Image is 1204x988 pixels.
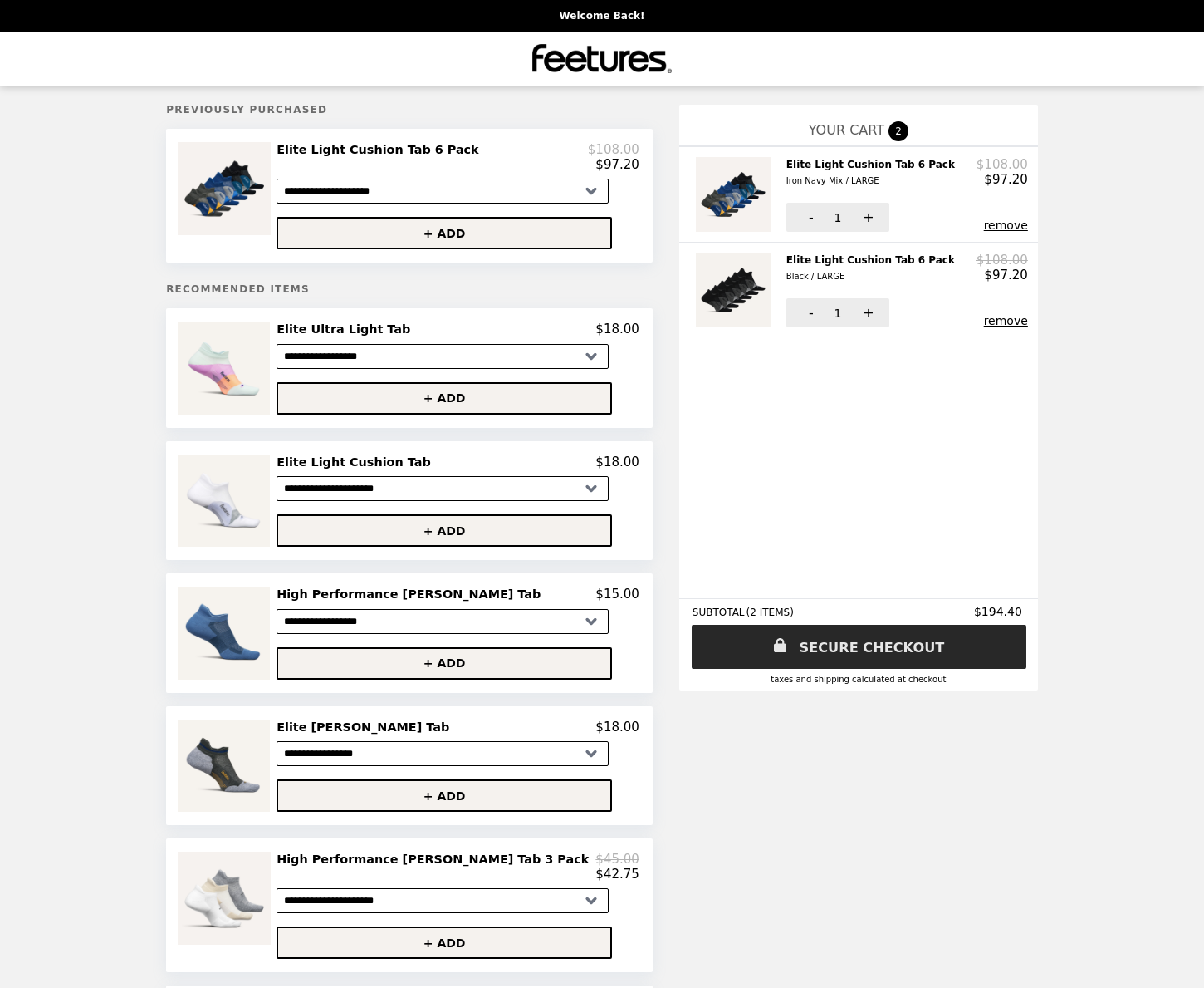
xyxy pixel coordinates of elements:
[984,219,1028,232] button: remove
[984,268,1028,283] p: $97.20
[786,269,955,284] div: Black / LARGE
[277,179,609,204] select: Select a product variant
[976,157,1028,172] p: $108.00
[277,587,547,602] h2: High Performance [PERSON_NAME] Tab
[559,10,644,22] p: Welcome Back!
[277,609,609,634] select: Select a product variant
[277,322,417,337] h2: Elite Ultra Light Tab
[178,587,274,679] img: High Performance Max Cushion Tab
[693,675,1025,684] div: Taxes and Shipping calculated at checkout
[786,174,955,189] div: Iron Navy Mix / LARGE
[178,142,275,235] img: Elite Light Cushion Tab 6 Pack
[178,322,274,414] img: Elite Ultra Light Tab
[595,322,639,337] p: $18.00
[595,720,639,735] p: $18.00
[984,314,1028,327] button: remove
[277,720,456,735] h2: Elite [PERSON_NAME] Tab
[178,455,274,547] img: Elite Light Cushion Tab
[277,927,612,959] button: + ADD
[696,157,775,232] img: Elite Light Cushion Tab 6 Pack
[595,455,639,469] p: $18.00
[277,888,609,913] select: Select a product variant
[532,42,672,76] img: Brand Logo
[595,852,639,867] p: $45.00
[277,779,612,812] button: + ADD
[595,157,639,172] p: $97.20
[696,253,775,327] img: Elite Light Cushion Tab 6 Pack
[786,203,832,232] button: -
[595,587,639,602] p: $15.00
[277,647,612,680] button: + ADD
[984,172,1028,187] p: $97.20
[746,607,794,618] span: ( 2 ITEMS )
[976,253,1028,268] p: $108.00
[786,253,962,285] h2: Elite Light Cushion Tab 6 Pack
[595,867,639,882] p: $42.75
[844,298,889,327] button: +
[834,211,841,224] span: 1
[178,720,274,812] img: Elite Max Cushion Tab
[277,741,609,766] select: Select a product variant
[277,142,486,157] h2: Elite Light Cushion Tab 6 Pack
[277,514,612,547] button: + ADD
[277,382,612,415] button: + ADD
[809,122,884,138] span: YOUR CART
[588,142,639,157] p: $108.00
[178,852,275,945] img: High Performance Max Cushion Tab 3 Pack
[277,852,595,867] h2: High Performance [PERSON_NAME] Tab 3 Pack
[277,476,609,501] select: Select a product variant
[888,121,908,141] span: 2
[786,298,832,327] button: -
[786,157,962,189] h2: Elite Light Cushion Tab 6 Pack
[277,344,609,369] select: Select a product variant
[834,307,841,320] span: 1
[844,203,889,232] button: +
[692,625,1026,669] a: SECURE CHECKOUT
[974,605,1025,618] span: $194.40
[166,283,653,295] h5: Recommended Items
[166,104,653,116] h5: Previously Purchased
[693,607,746,618] span: SUBTOTAL
[277,455,438,469] h2: Elite Light Cushion Tab
[277,217,612,249] button: + ADD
